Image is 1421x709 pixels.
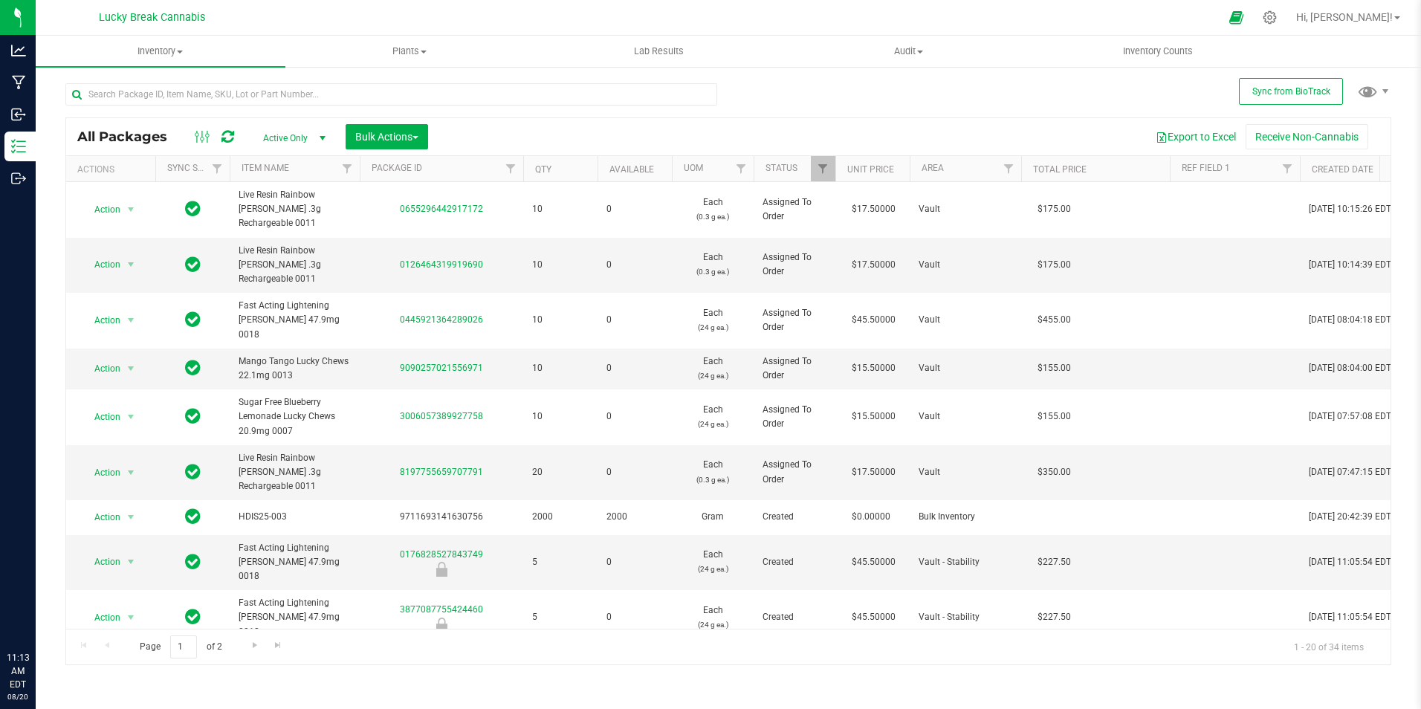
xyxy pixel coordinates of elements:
[1030,462,1078,483] span: $350.00
[534,36,784,67] a: Lab Results
[185,606,201,627] span: In Sync
[499,156,523,181] a: Filter
[205,156,230,181] a: Filter
[763,354,826,383] span: Assigned To Order
[81,407,121,427] span: Action
[400,363,483,373] a: 9090257021556971
[81,507,121,528] span: Action
[1220,3,1253,32] span: Open Ecommerce Menu
[681,320,745,334] p: (24 g ea.)
[532,610,589,624] span: 5
[122,462,140,483] span: select
[532,313,589,327] span: 10
[681,195,745,224] span: Each
[185,506,201,527] span: In Sync
[763,458,826,486] span: Assigned To Order
[1309,465,1391,479] span: [DATE] 07:47:15 EDT
[681,354,745,383] span: Each
[1030,606,1078,628] span: $227.50
[1309,313,1391,327] span: [DATE] 08:04:18 EDT
[606,361,663,375] span: 0
[11,43,26,58] inline-svg: Analytics
[681,306,745,334] span: Each
[81,551,121,572] span: Action
[15,590,59,635] iframe: Resource center
[532,555,589,569] span: 5
[1260,10,1279,25] div: Manage settings
[185,198,201,219] span: In Sync
[606,313,663,327] span: 0
[681,603,745,632] span: Each
[36,45,285,58] span: Inventory
[1030,309,1078,331] span: $455.00
[44,588,62,606] iframe: Resource center unread badge
[844,406,903,427] span: $15.50000
[346,124,428,149] button: Bulk Actions
[1309,202,1391,216] span: [DATE] 10:15:26 EDT
[681,562,745,576] p: (24 g ea.)
[606,258,663,272] span: 0
[1275,156,1300,181] a: Filter
[763,610,826,624] span: Created
[1030,551,1078,573] span: $227.50
[919,313,1012,327] span: Vault
[763,195,826,224] span: Assigned To Order
[763,250,826,279] span: Assigned To Order
[1182,163,1230,173] a: Ref Field 1
[185,309,201,330] span: In Sync
[532,361,589,375] span: 10
[784,36,1034,67] a: Audit
[170,635,197,658] input: 1
[357,562,525,577] div: Stability
[1309,258,1391,272] span: [DATE] 10:14:39 EDT
[1239,78,1343,105] button: Sync from BioTrack
[614,45,704,58] span: Lab Results
[681,250,745,279] span: Each
[400,411,483,421] a: 3006057389927758
[765,163,797,173] a: Status
[606,610,663,624] span: 0
[681,458,745,486] span: Each
[239,596,351,639] span: Fast Acting Lightening [PERSON_NAME] 47.9mg 0018
[1030,357,1078,379] span: $155.00
[1252,86,1330,97] span: Sync from BioTrack
[185,551,201,572] span: In Sync
[185,357,201,378] span: In Sync
[400,259,483,270] a: 0126464319919690
[681,548,745,576] span: Each
[763,555,826,569] span: Created
[919,361,1012,375] span: Vault
[7,651,29,691] p: 11:13 AM EDT
[729,156,754,181] a: Filter
[7,691,29,702] p: 08/20
[1103,45,1213,58] span: Inventory Counts
[1033,36,1283,67] a: Inventory Counts
[400,549,483,560] a: 0176828527843749
[122,407,140,427] span: select
[844,198,903,220] span: $17.50000
[77,164,149,175] div: Actions
[606,555,663,569] span: 0
[609,164,654,175] a: Available
[919,409,1012,424] span: Vault
[122,310,140,331] span: select
[606,465,663,479] span: 0
[1309,361,1391,375] span: [DATE] 08:04:00 EDT
[185,462,201,482] span: In Sync
[127,635,234,658] span: Page of 2
[239,299,351,342] span: Fast Acting Lightening [PERSON_NAME] 47.9mg 0018
[335,156,360,181] a: Filter
[1309,610,1391,624] span: [DATE] 11:05:54 EDT
[1309,555,1391,569] span: [DATE] 11:05:54 EDT
[122,551,140,572] span: select
[763,306,826,334] span: Assigned To Order
[242,163,289,173] a: Item Name
[400,314,483,325] a: 0445921364289026
[763,403,826,431] span: Assigned To Order
[81,462,121,483] span: Action
[185,406,201,427] span: In Sync
[922,163,944,173] a: Area
[606,510,663,524] span: 2000
[811,156,835,181] a: Filter
[844,462,903,483] span: $17.50000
